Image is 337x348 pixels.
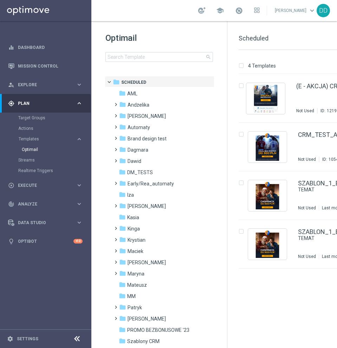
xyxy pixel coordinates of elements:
div: Streams [18,155,91,165]
div: Target Groups [18,113,91,123]
div: Templates [18,134,91,155]
div: Explore [8,82,76,88]
button: person_search Explore keyboard_arrow_right [8,82,83,88]
span: Execute [18,183,76,188]
span: PROMO BEZBONUSOWE '23 [127,327,189,333]
button: lightbulb Optibot +10 [8,239,83,244]
i: keyboard_arrow_right [76,201,83,207]
a: Optibot [18,232,73,251]
i: keyboard_arrow_right [76,219,83,226]
span: Scheduled [239,34,268,42]
i: keyboard_arrow_right [76,81,83,88]
a: Settings [17,337,38,341]
i: folder [119,326,126,333]
span: AML [127,90,137,97]
button: Templates keyboard_arrow_right [18,136,83,142]
i: keyboard_arrow_right [76,182,83,189]
div: Not Used [298,157,316,162]
div: Analyze [8,201,76,207]
img: 12199.jpeg [248,85,283,112]
span: Krystian [128,237,145,243]
a: Mission Control [18,57,83,75]
i: folder [119,135,126,142]
i: keyboard_arrow_right [76,100,83,107]
span: Templates [19,137,69,141]
button: play_circle_outline Execute keyboard_arrow_right [8,183,83,188]
i: gps_fixed [8,100,14,107]
div: Optimail [22,144,91,155]
div: Not Used [298,254,316,259]
a: Actions [18,126,73,131]
button: gps_fixed Plan keyboard_arrow_right [8,101,83,106]
i: folder [119,270,126,277]
h1: Optimail [105,32,213,44]
a: Optimail [22,147,73,152]
img: 10547.jpeg [250,133,285,161]
i: lightbulb [8,238,14,245]
div: Mission Control [8,57,83,75]
a: [PERSON_NAME]keyboard_arrow_down [274,5,317,16]
div: DD [317,4,330,17]
a: Streams [18,157,73,163]
i: play_circle_outline [8,182,14,189]
div: Not Used [298,205,316,211]
span: DM_TESTS [127,169,153,176]
span: MM [127,293,136,299]
i: folder [119,191,126,198]
i: keyboard_arrow_right [76,136,83,143]
i: folder [119,315,126,322]
input: Search Template [105,52,213,62]
span: Brand design test [128,135,167,142]
div: Actions [18,123,91,134]
span: Maryna [128,271,144,277]
i: folder [113,78,120,86]
i: settings [7,336,13,342]
img: 20259.jpeg [250,230,285,258]
button: Mission Control [8,63,83,69]
button: equalizer Dashboard [8,45,83,50]
i: person_search [8,82,14,88]
button: Data Studio keyboard_arrow_right [8,220,83,226]
a: Target Groups [18,115,73,121]
span: Marcin G. [128,259,166,266]
i: equalizer [8,44,14,51]
i: folder [119,101,126,108]
img: 10563.jpeg [250,182,285,209]
div: +10 [73,239,83,243]
div: Data Studio [8,220,76,226]
span: Mateusz [127,282,147,288]
span: Kamil N. [128,203,166,209]
a: Realtime Triggers [18,168,73,173]
button: track_changes Analyze keyboard_arrow_right [8,201,83,207]
i: track_changes [8,201,14,207]
span: Dawid [128,158,141,164]
span: Kinga [128,226,140,232]
i: folder [119,304,126,311]
div: Templates [19,137,76,141]
span: Dagmara [128,147,148,153]
span: school [216,7,224,14]
i: folder [119,337,126,344]
i: folder [119,180,126,187]
i: folder [119,281,126,288]
span: Andżelika [128,102,149,108]
span: Antoni L. [128,113,166,119]
span: Analyze [18,202,76,206]
i: folder [119,90,126,97]
i: folder [119,214,126,221]
div: Dashboard [8,38,83,57]
div: Plan [8,100,76,107]
span: Piotr G. [128,316,166,322]
i: folder [119,225,126,232]
span: Maciek [128,248,143,254]
a: Dashboard [18,38,83,57]
span: Iza [127,192,134,198]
